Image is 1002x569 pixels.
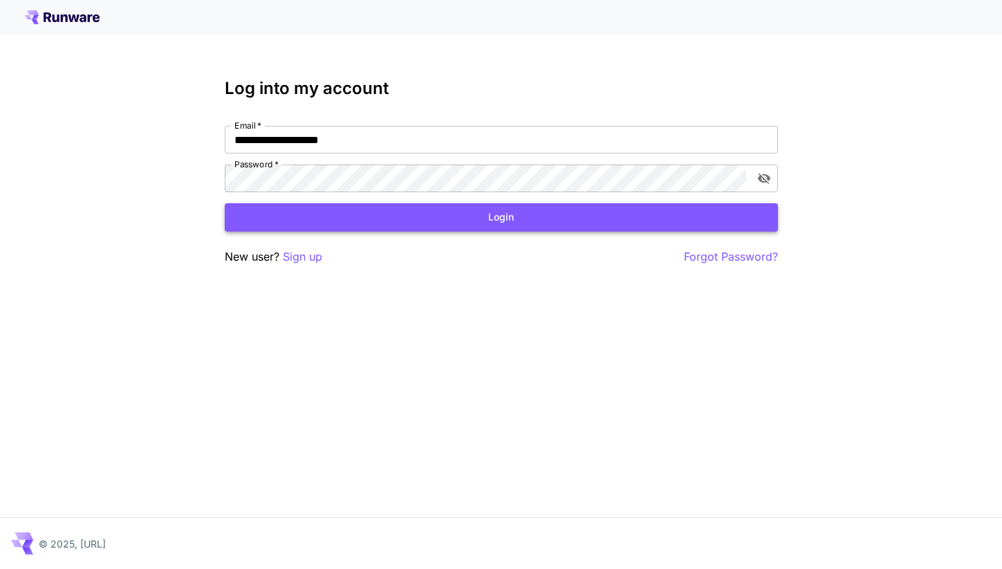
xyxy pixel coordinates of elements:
[225,79,778,98] h3: Log into my account
[283,248,322,265] button: Sign up
[234,120,261,131] label: Email
[234,158,279,170] label: Password
[684,248,778,265] button: Forgot Password?
[225,248,322,265] p: New user?
[39,537,106,551] p: © 2025, [URL]
[225,203,778,232] button: Login
[752,166,777,191] button: toggle password visibility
